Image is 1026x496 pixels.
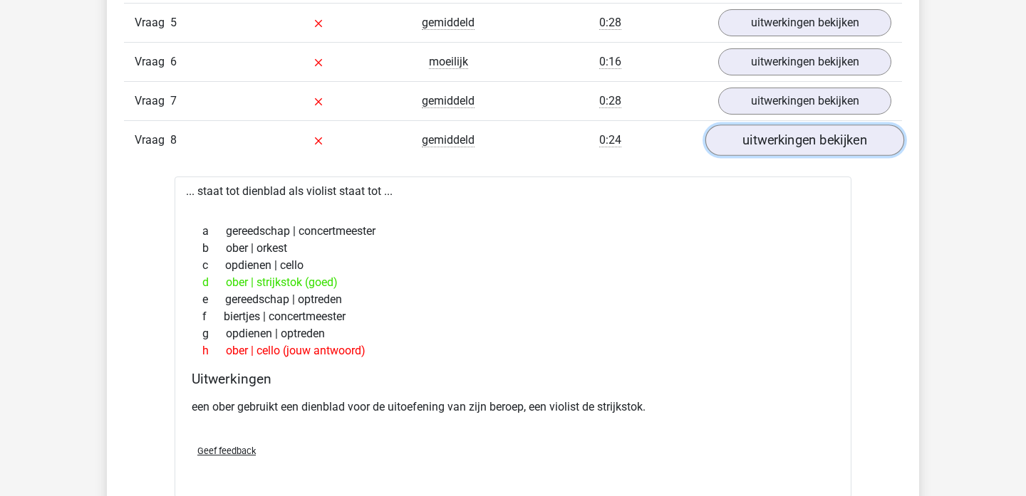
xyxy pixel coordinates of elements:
[192,223,834,240] div: gereedschap | concertmeester
[192,291,834,308] div: gereedschap | optreden
[718,48,891,75] a: uitwerkingen bekijken
[718,88,891,115] a: uitwerkingen bekijken
[202,342,226,359] span: h
[192,342,834,359] div: ober | cello (jouw antwoord)
[192,325,834,342] div: opdienen | optreden
[202,257,225,274] span: c
[202,240,226,257] span: b
[599,55,621,69] span: 0:16
[422,94,475,108] span: gemiddeld
[599,133,621,147] span: 0:24
[192,274,834,291] div: ober | strijkstok (goed)
[192,308,834,325] div: biertjes | concertmeester
[202,274,226,291] span: d
[135,14,170,31] span: Vraag
[202,223,226,240] span: a
[170,94,177,107] span: 7
[197,445,256,456] span: Geef feedback
[135,53,170,70] span: Vraag
[135,93,170,110] span: Vraag
[170,133,177,147] span: 8
[192,257,834,274] div: opdienen | cello
[170,55,177,68] span: 6
[599,94,621,108] span: 0:28
[718,9,891,36] a: uitwerkingen bekijken
[705,125,904,156] a: uitwerkingen bekijken
[202,308,224,325] span: f
[599,16,621,30] span: 0:28
[192,399,834,416] p: een ober gebruikt een dienblad voor de uitoefening van zijn beroep, een violist de strijkstok.
[135,132,170,149] span: Vraag
[202,291,225,308] span: e
[429,55,468,69] span: moeilijk
[422,133,475,147] span: gemiddeld
[170,16,177,29] span: 5
[192,240,834,257] div: ober | orkest
[192,371,834,387] h4: Uitwerkingen
[422,16,475,30] span: gemiddeld
[202,325,226,342] span: g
